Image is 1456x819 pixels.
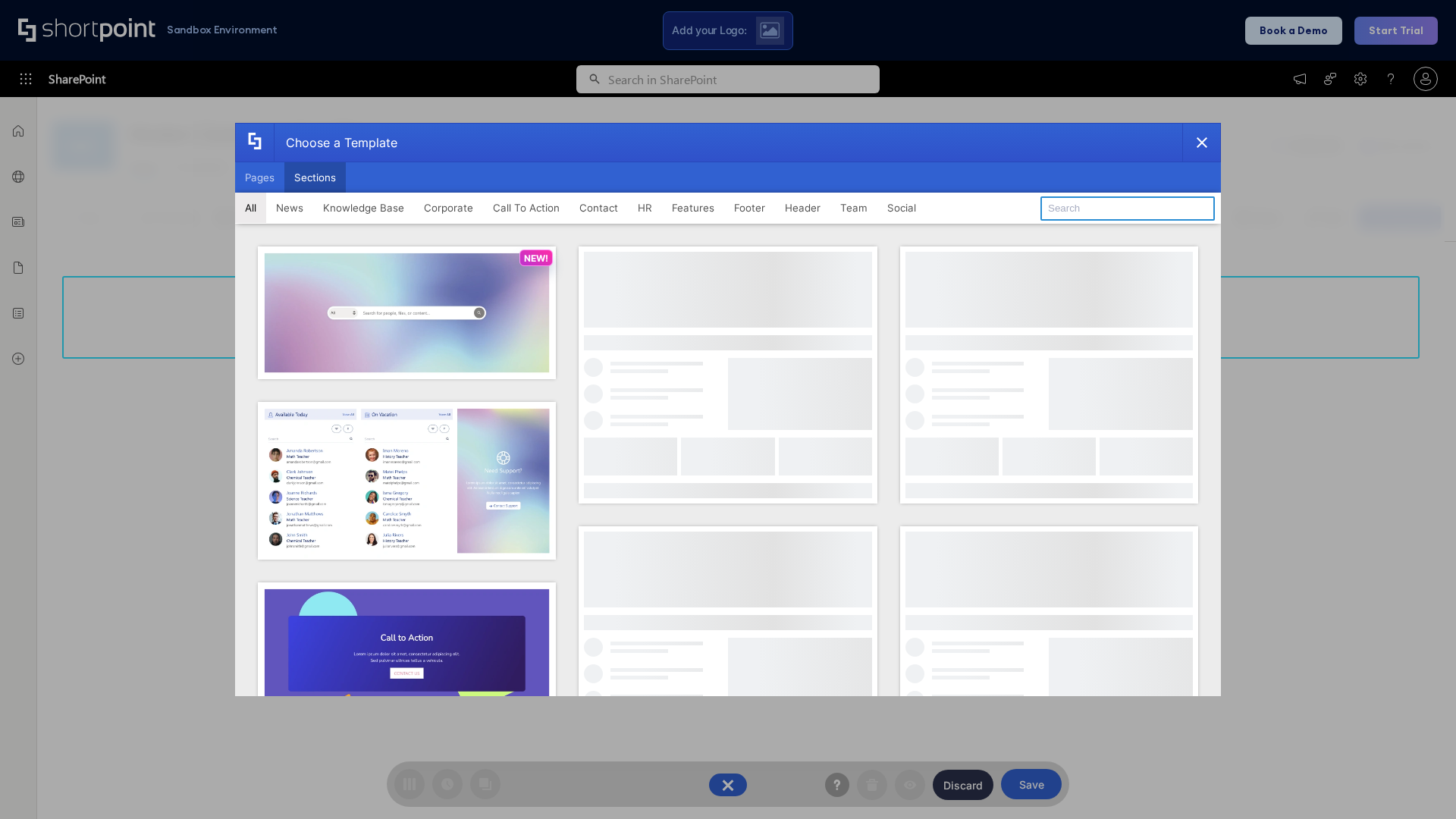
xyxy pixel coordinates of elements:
div: Choose a Template [274,124,397,162]
input: Search [1040,196,1215,221]
button: Call To Action [483,193,570,223]
p: NEW! [524,253,548,264]
button: Social [877,193,926,223]
button: HR [628,193,662,223]
button: Features [662,193,724,223]
button: Corporate [414,193,483,223]
button: Knowledge Base [313,193,414,223]
iframe: Chat Widget [1380,746,1456,819]
button: Pages [235,162,284,193]
button: Sections [284,162,346,193]
button: News [266,193,313,223]
div: template selector [235,123,1221,696]
button: Footer [724,193,775,223]
button: Team [830,193,877,223]
button: Contact [570,193,628,223]
button: All [235,193,266,223]
button: Header [775,193,830,223]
